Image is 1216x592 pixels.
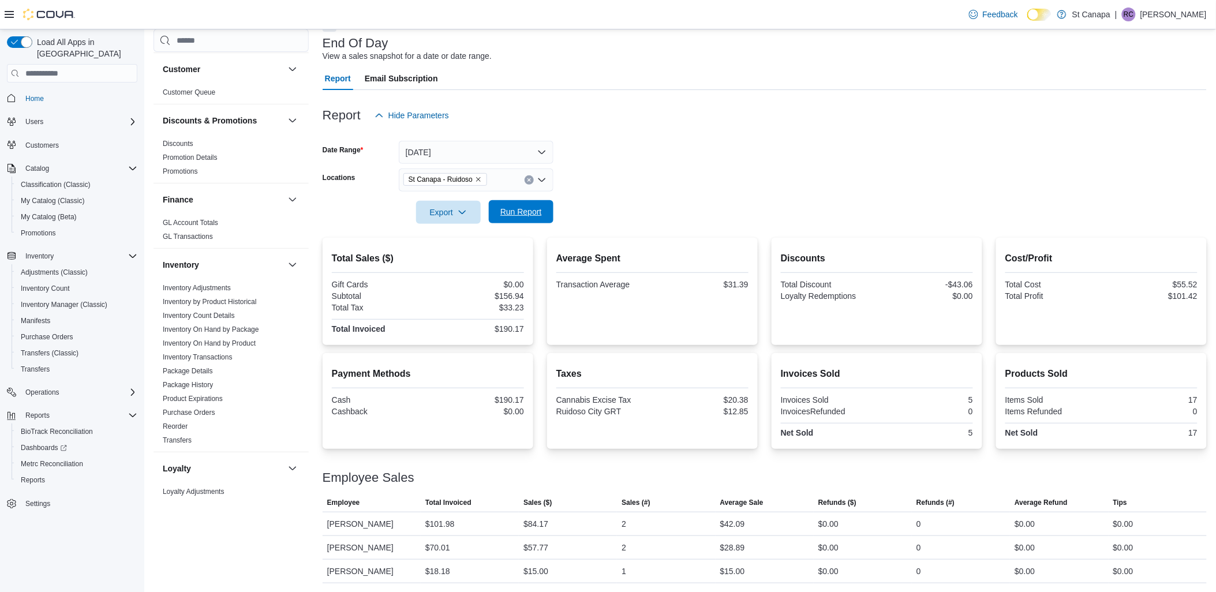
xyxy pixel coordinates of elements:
[323,173,356,182] label: Locations
[537,175,547,185] button: Open list of options
[7,85,137,542] nav: Complex example
[21,180,91,189] span: Classification (Classic)
[2,407,142,424] button: Reports
[163,140,193,148] a: Discounts
[154,216,309,248] div: Finance
[163,259,283,271] button: Inventory
[1005,367,1198,381] h2: Products Sold
[983,9,1018,20] span: Feedback
[409,174,473,185] span: St Canapa - Ruidoso
[332,407,426,416] div: Cashback
[1005,280,1099,289] div: Total Cost
[16,282,74,295] a: Inventory Count
[163,436,192,444] a: Transfers
[12,297,142,313] button: Inventory Manager (Classic)
[163,463,191,474] h3: Loyalty
[21,115,137,129] span: Users
[21,409,54,422] button: Reports
[879,428,973,437] div: 5
[916,541,921,554] div: 0
[25,141,59,150] span: Customers
[12,424,142,440] button: BioTrack Reconciliation
[2,384,142,400] button: Operations
[21,332,73,342] span: Purchase Orders
[163,339,256,348] span: Inventory On Hand by Product
[430,324,524,334] div: $190.17
[323,108,361,122] h3: Report
[403,173,487,186] span: St Canapa - Ruidoso
[286,62,300,76] button: Customer
[818,517,839,531] div: $0.00
[720,541,745,554] div: $28.89
[12,361,142,377] button: Transfers
[622,564,626,578] div: 1
[21,385,64,399] button: Operations
[21,443,67,452] span: Dashboards
[25,252,54,261] span: Inventory
[781,367,973,381] h2: Invoices Sold
[163,115,257,126] h3: Discounts & Promotions
[1103,291,1198,301] div: $101.42
[16,362,137,376] span: Transfers
[21,249,137,263] span: Inventory
[16,298,137,312] span: Inventory Manager (Classic)
[21,228,56,238] span: Promotions
[1103,395,1198,404] div: 17
[16,210,81,224] a: My Catalog (Beta)
[163,422,188,430] a: Reorder
[425,564,450,578] div: $18.18
[500,206,542,218] span: Run Report
[332,252,524,265] h2: Total Sales ($)
[163,219,218,227] a: GL Account Totals
[2,89,142,106] button: Home
[25,388,59,397] span: Operations
[525,175,534,185] button: Clear input
[163,153,218,162] a: Promotion Details
[163,381,213,389] a: Package History
[21,300,107,309] span: Inventory Manager (Classic)
[286,258,300,272] button: Inventory
[163,394,223,403] span: Product Expirations
[163,167,198,176] span: Promotions
[1113,541,1133,554] div: $0.00
[16,226,137,240] span: Promotions
[781,395,875,404] div: Invoices Sold
[154,137,309,183] div: Discounts & Promotions
[370,104,454,127] button: Hide Parameters
[163,297,257,306] span: Inventory by Product Historical
[12,472,142,488] button: Reports
[964,3,1023,26] a: Feedback
[916,517,921,531] div: 0
[286,193,300,207] button: Finance
[25,117,43,126] span: Users
[21,284,70,293] span: Inventory Count
[163,298,257,306] a: Inventory by Product Historical
[25,411,50,420] span: Reports
[489,200,553,223] button: Run Report
[2,114,142,130] button: Users
[16,265,137,279] span: Adjustments (Classic)
[332,291,426,301] div: Subtotal
[332,395,426,404] div: Cash
[430,291,524,301] div: $156.94
[163,366,213,376] span: Package Details
[163,353,233,362] span: Inventory Transactions
[21,427,93,436] span: BioTrack Reconciliation
[25,164,49,173] span: Catalog
[425,541,450,554] div: $70.01
[654,407,749,416] div: $12.85
[430,303,524,312] div: $33.23
[388,110,449,121] span: Hide Parameters
[163,380,213,389] span: Package History
[332,367,524,381] h2: Payment Methods
[818,564,839,578] div: $0.00
[622,498,650,507] span: Sales (#)
[16,457,137,471] span: Metrc Reconciliation
[1005,252,1198,265] h2: Cost/Profit
[654,280,749,289] div: $31.39
[163,367,213,375] a: Package Details
[16,346,83,360] a: Transfers (Classic)
[416,201,481,224] button: Export
[1140,8,1207,21] p: [PERSON_NAME]
[425,517,455,531] div: $101.98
